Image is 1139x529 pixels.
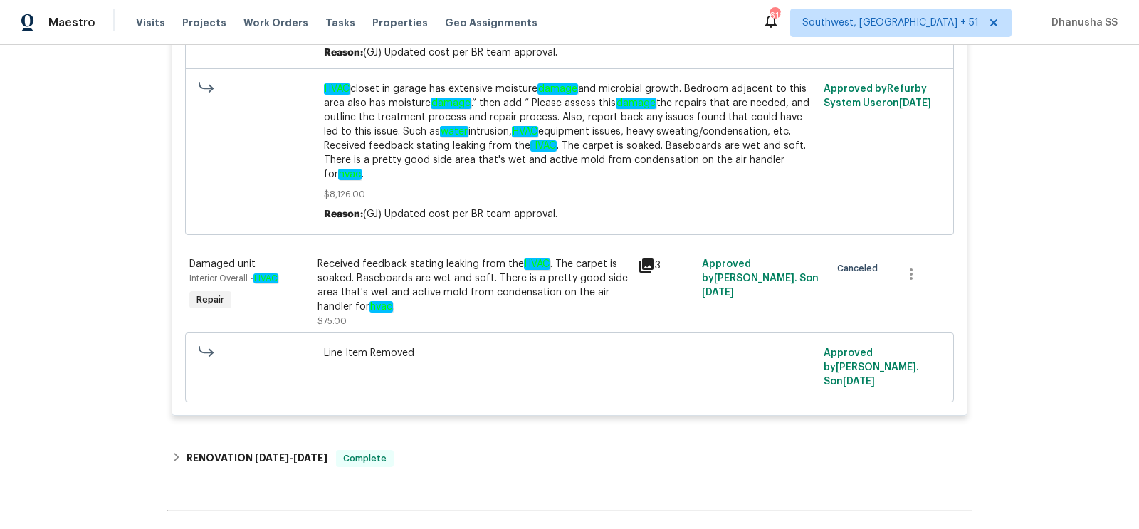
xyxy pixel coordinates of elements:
[431,98,471,109] em: damage
[324,83,350,95] em: HVAC
[363,209,557,219] span: (GJ) Updated cost per BR team approval.
[537,83,578,95] em: damage
[189,274,278,283] span: Interior Overall -
[802,16,979,30] span: Southwest, [GEOGRAPHIC_DATA] + 51
[255,453,289,463] span: [DATE]
[325,18,355,28] span: Tasks
[530,140,557,152] em: HVAC
[324,82,816,182] span: closet in garage has extensive moisture and microbial growth. Bedroom adjacent to this area also ...
[899,98,931,108] span: [DATE]
[324,346,816,360] span: Line Item Removed
[136,16,165,30] span: Visits
[243,16,308,30] span: Work Orders
[187,450,327,467] h6: RENOVATION
[324,187,816,201] span: $8,126.00
[293,453,327,463] span: [DATE]
[317,317,347,325] span: $75.00
[372,16,428,30] span: Properties
[824,348,919,387] span: Approved by [PERSON_NAME]. S on
[638,257,693,274] div: 3
[48,16,95,30] span: Maestro
[191,293,230,307] span: Repair
[445,16,537,30] span: Geo Assignments
[338,169,362,180] em: hvac
[255,453,327,463] span: -
[189,259,256,269] span: Damaged unit
[363,48,557,58] span: (GJ) Updated cost per BR team approval.
[702,259,819,298] span: Approved by [PERSON_NAME]. S on
[182,16,226,30] span: Projects
[837,261,883,276] span: Canceled
[324,209,363,219] span: Reason:
[702,288,734,298] span: [DATE]
[253,273,278,283] em: HVAC
[824,84,931,108] span: Approved by Refurby System User on
[324,48,363,58] span: Reason:
[440,126,468,137] em: water
[167,441,972,476] div: RENOVATION [DATE]-[DATE]Complete
[770,9,780,23] div: 616
[1046,16,1118,30] span: Dhanusha SS
[843,377,875,387] span: [DATE]
[524,258,550,270] em: HVAC
[369,301,393,313] em: hvac
[337,451,392,466] span: Complete
[616,98,656,109] em: damage
[512,126,538,137] em: HVAC
[317,257,629,314] div: Received feedback stating leaking from the . The carpet is soaked. Baseboards are wet and soft. T...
